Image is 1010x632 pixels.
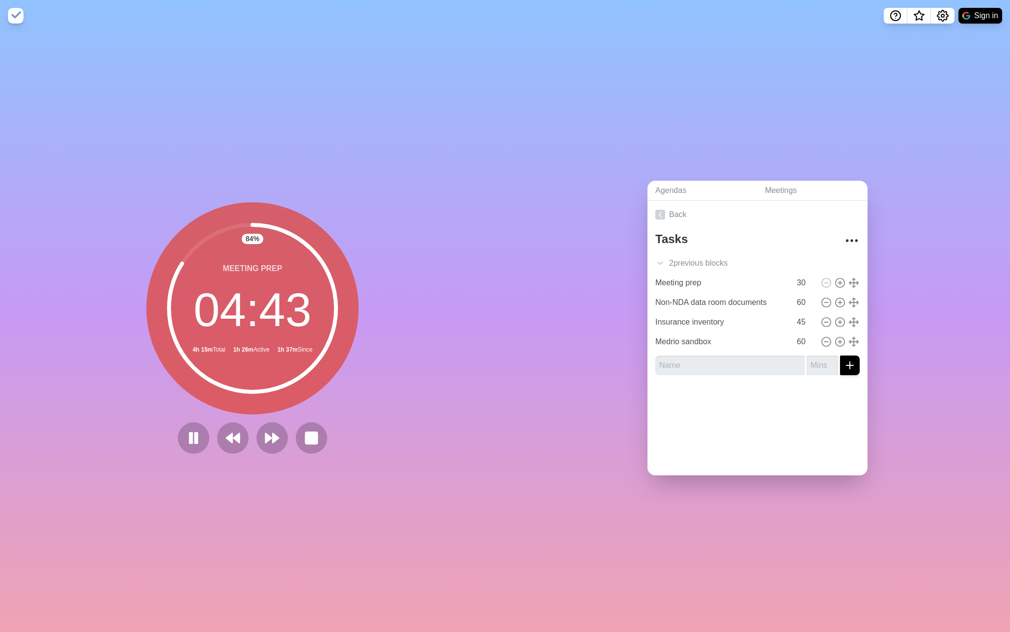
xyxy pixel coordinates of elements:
[793,332,816,352] input: Mins
[647,253,868,273] div: 2 previous block
[724,257,728,269] span: s
[651,293,791,312] input: Name
[807,356,838,375] input: Mins
[907,8,931,24] button: What’s new
[793,273,816,293] input: Mins
[958,8,1002,24] button: Sign in
[655,356,805,375] input: Name
[651,332,791,352] input: Name
[884,8,907,24] button: Help
[931,8,954,24] button: Settings
[651,273,791,293] input: Name
[793,312,816,332] input: Mins
[793,293,816,312] input: Mins
[842,231,862,250] button: More
[757,181,868,201] a: Meetings
[647,181,757,201] a: Agendas
[8,8,24,24] img: timeblocks logo
[651,312,791,332] input: Name
[962,12,970,20] img: google logo
[647,201,868,228] a: Back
